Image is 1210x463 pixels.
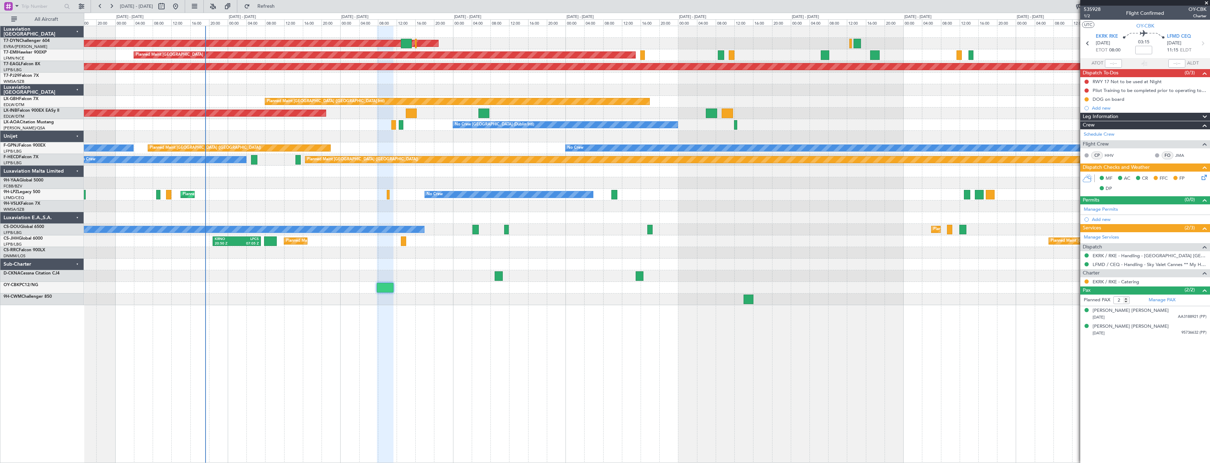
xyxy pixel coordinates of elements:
span: Charter [1188,13,1206,19]
div: 16:00 [753,19,772,26]
div: 08:00 [603,19,622,26]
div: 04:00 [472,19,490,26]
span: [DATE] - [DATE] [120,3,153,10]
a: Schedule Crew [1084,131,1114,138]
div: 04:00 [246,19,265,26]
div: 20:00 [96,19,115,26]
span: 9H-VSLK [4,202,21,206]
a: T7-EMIHawker 900XP [4,50,47,55]
div: 20:00 [547,19,566,26]
span: ATOT [1092,60,1103,67]
span: T7-EMI [4,50,17,55]
div: 20:50 Z [215,241,237,246]
span: MF [1106,175,1112,182]
div: Planned Maint [GEOGRAPHIC_DATA] ([GEOGRAPHIC_DATA] Intl) [267,96,385,107]
span: Dispatch [1083,243,1102,251]
div: 12:00 [284,19,303,26]
div: No Crew [79,154,96,165]
span: D-CKNA [4,271,20,276]
div: 20:00 [885,19,903,26]
div: [DATE] - [DATE] [229,14,256,20]
div: 08:00 [941,19,960,26]
a: LX-AOACitation Mustang [4,120,54,124]
a: LFPB/LBG [4,230,22,235]
div: 16:00 [978,19,997,26]
div: 04:00 [697,19,716,26]
span: Services [1083,224,1101,232]
a: Manage PAX [1149,297,1175,304]
a: EKRK / RKE - Handling - [GEOGRAPHIC_DATA] [GEOGRAPHIC_DATA] EKRK / RKE [1093,253,1206,259]
span: All Aircraft [18,17,74,22]
label: Planned PAX [1084,297,1110,304]
span: CS-JHH [4,236,19,241]
div: [DATE] - [DATE] [792,14,819,20]
div: Planned Maint [GEOGRAPHIC_DATA] ([GEOGRAPHIC_DATA]) [150,143,261,153]
div: 04:00 [584,19,603,26]
a: T7-DYNChallenger 604 [4,39,50,43]
div: Add new [1092,216,1206,222]
span: T7-DYN [4,39,19,43]
span: FP [1179,175,1185,182]
span: Dispatch Checks and Weather [1083,163,1150,172]
span: Leg Information [1083,113,1118,121]
a: JMA [1175,152,1191,159]
div: 12:00 [1072,19,1091,26]
div: 00:00 [566,19,584,26]
span: EKRK RKE [1096,33,1118,40]
div: CP [1091,152,1103,159]
span: [DATE] [1167,40,1181,47]
a: 9H-YAAGlobal 5000 [4,178,43,183]
a: OY-CBKPC12/NG [4,283,38,287]
div: [DATE] - [DATE] [341,14,368,20]
span: CS-RRC [4,248,19,252]
a: LFMD / CEQ - Handling - Sky Valet Cannes ** My Handling**LFMD / CEQ [1093,261,1206,267]
span: T7-EAGL [4,62,21,66]
a: LFMN/NCE [4,56,24,61]
span: Flight Crew [1083,140,1109,148]
span: ALDT [1187,60,1199,67]
input: Trip Number [22,1,62,12]
a: EVRA/[PERSON_NAME] [4,44,47,49]
div: 08:00 [153,19,171,26]
a: EDLW/DTM [4,114,24,119]
div: KRNO [215,237,237,242]
span: 08:00 [1109,47,1120,54]
span: 9H-LPZ [4,190,18,194]
span: [DATE] [1093,315,1105,320]
span: F-GPNJ [4,143,19,148]
a: LX-INBFalcon 900EX EASy II [4,109,59,113]
div: Add new [1092,105,1206,111]
span: (2/3) [1185,224,1195,231]
span: 9H-YAA [4,178,19,183]
span: (2/2) [1185,286,1195,294]
a: LX-GBHFalcon 7X [4,97,38,101]
div: [DATE] - [DATE] [679,14,706,20]
input: --:-- [1105,59,1122,68]
div: 20:00 [434,19,453,26]
span: Crew [1083,121,1095,129]
span: ETOT [1096,47,1107,54]
div: 00:00 [1016,19,1034,26]
a: F-GPNJFalcon 900EX [4,143,45,148]
a: F-HECDFalcon 7X [4,155,38,159]
a: HHV [1105,152,1120,159]
a: D-CKNACessna Citation CJ4 [4,271,60,276]
span: [DATE] [1096,40,1110,47]
div: Flight Confirmed [1126,10,1164,17]
span: AC [1124,175,1130,182]
button: UTC [1082,21,1094,28]
div: Planned Maint [GEOGRAPHIC_DATA] ([GEOGRAPHIC_DATA]) [933,224,1044,235]
span: LFMD CEQ [1167,33,1191,40]
div: 20:00 [659,19,678,26]
div: 08:00 [378,19,397,26]
span: Charter [1083,269,1100,277]
div: 20:00 [772,19,791,26]
div: [DATE] - [DATE] [116,14,143,20]
div: 12:00 [509,19,528,26]
div: 20:00 [997,19,1016,26]
span: LX-INB [4,109,17,113]
a: LFMD/CEQ [4,195,24,200]
div: No Crew [427,189,443,200]
span: OY-CBK [4,283,19,287]
a: [PERSON_NAME]/QSA [4,125,45,131]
